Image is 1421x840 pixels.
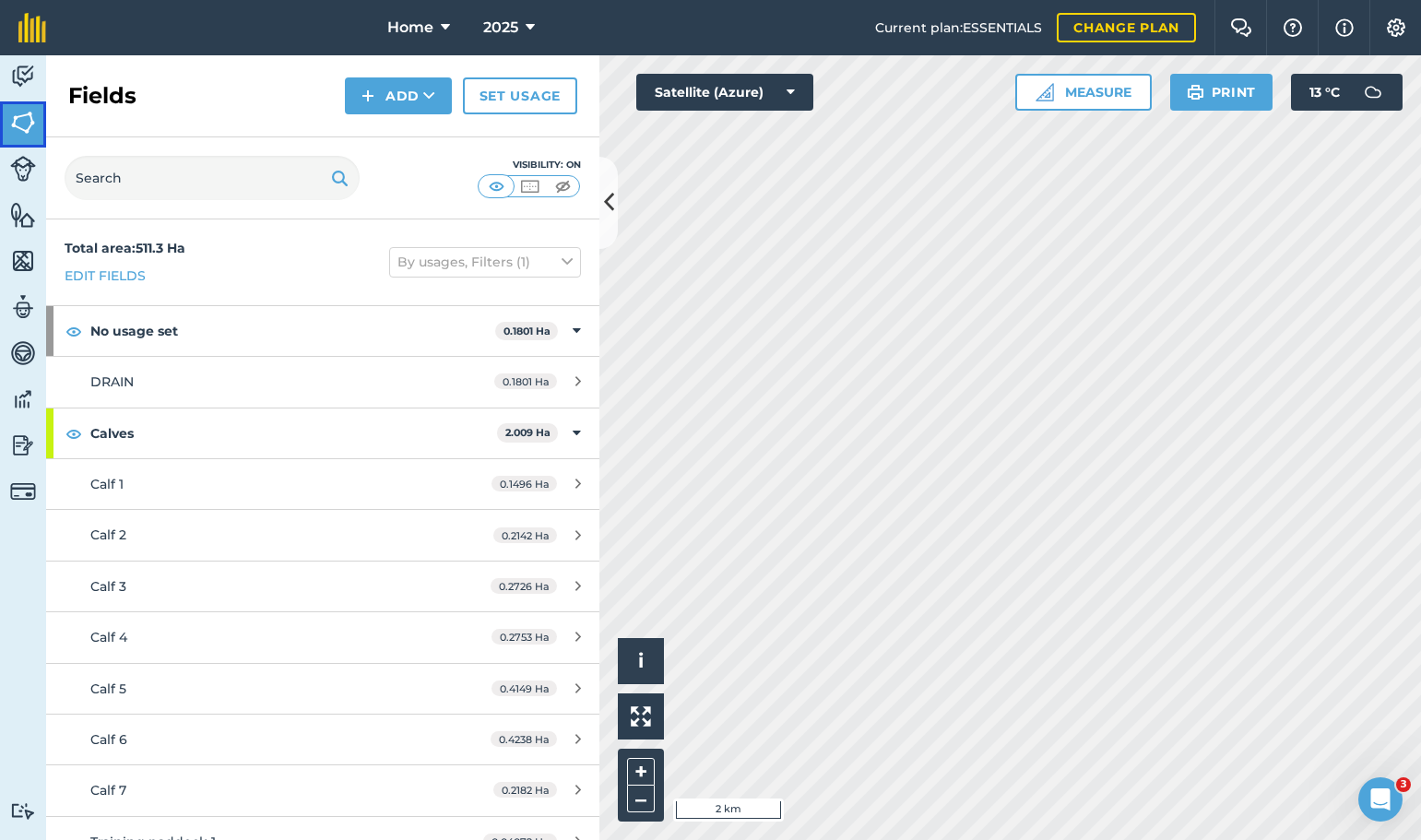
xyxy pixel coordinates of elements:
h2: Fields [68,81,136,111]
a: Calf 50.4149 Ha [46,664,599,714]
img: svg+xml;base64,PHN2ZyB4bWxucz0iaHR0cDovL3d3dy53My5vcmcvMjAwMC9zdmciIHdpZHRoPSI1NiIgaGVpZ2h0PSI2MC... [10,247,36,275]
img: svg+xml;base64,PD94bWwgdmVyc2lvbj0iMS4wIiBlbmNvZGluZz0idXRmLTgiPz4KPCEtLSBHZW5lcmF0b3I6IEFkb2JlIE... [10,293,36,321]
a: Edit fields [65,266,146,286]
span: 2025 [483,17,518,39]
span: DRAIN [90,373,134,390]
a: Calf 10.1496 Ha [46,459,599,509]
img: svg+xml;base64,PD94bWwgdmVyc2lvbj0iMS4wIiBlbmNvZGluZz0idXRmLTgiPz4KPCEtLSBHZW5lcmF0b3I6IEFkb2JlIE... [1355,74,1391,111]
button: Add [345,77,452,114]
img: Four arrows, one pointing top left, one top right, one bottom right and the last bottom left [631,706,651,727]
div: Calves2.009 Ha [46,408,599,458]
span: 0.2726 Ha [491,578,557,594]
img: svg+xml;base64,PHN2ZyB4bWxucz0iaHR0cDovL3d3dy53My5vcmcvMjAwMC9zdmciIHdpZHRoPSIxOCIgaGVpZ2h0PSIyNC... [65,320,82,342]
img: svg+xml;base64,PD94bWwgdmVyc2lvbj0iMS4wIiBlbmNvZGluZz0idXRmLTgiPz4KPCEtLSBHZW5lcmF0b3I6IEFkb2JlIE... [10,479,36,504]
img: Two speech bubbles overlapping with the left bubble in the forefront [1230,18,1252,37]
img: svg+xml;base64,PHN2ZyB4bWxucz0iaHR0cDovL3d3dy53My5vcmcvMjAwMC9zdmciIHdpZHRoPSIxNCIgaGVpZ2h0PSIyNC... [361,85,374,107]
img: svg+xml;base64,PD94bWwgdmVyc2lvbj0iMS4wIiBlbmNvZGluZz0idXRmLTgiPz4KPCEtLSBHZW5lcmF0b3I6IEFkb2JlIE... [10,802,36,820]
strong: Calves [90,408,497,458]
span: 0.4238 Ha [491,731,557,747]
img: svg+xml;base64,PD94bWwgdmVyc2lvbj0iMS4wIiBlbmNvZGluZz0idXRmLTgiPz4KPCEtLSBHZW5lcmF0b3I6IEFkb2JlIE... [10,385,36,413]
img: svg+xml;base64,PHN2ZyB4bWxucz0iaHR0cDovL3d3dy53My5vcmcvMjAwMC9zdmciIHdpZHRoPSI1MCIgaGVpZ2h0PSI0MC... [551,177,574,195]
img: svg+xml;base64,PHN2ZyB4bWxucz0iaHR0cDovL3d3dy53My5vcmcvMjAwMC9zdmciIHdpZHRoPSIxOCIgaGVpZ2h0PSIyNC... [65,422,82,444]
span: Calf 1 [90,476,124,492]
div: No usage set0.1801 Ha [46,306,599,356]
span: Calf 6 [90,731,127,748]
img: svg+xml;base64,PHN2ZyB4bWxucz0iaHR0cDovL3d3dy53My5vcmcvMjAwMC9zdmciIHdpZHRoPSI1NiIgaGVpZ2h0PSI2MC... [10,109,36,136]
button: Print [1170,74,1273,111]
img: svg+xml;base64,PD94bWwgdmVyc2lvbj0iMS4wIiBlbmNvZGluZz0idXRmLTgiPz4KPCEtLSBHZW5lcmF0b3I6IEFkb2JlIE... [10,339,36,367]
strong: 0.1801 Ha [503,325,551,337]
span: Calf 5 [90,680,126,697]
img: Ruler icon [1036,83,1054,101]
span: i [638,649,644,672]
div: Visibility: On [478,158,581,172]
a: Calf 30.2726 Ha [46,562,599,611]
button: i [618,638,664,684]
span: 13 ° C [1309,74,1340,111]
span: 0.2142 Ha [493,527,557,543]
strong: 2.009 Ha [505,426,551,439]
img: svg+xml;base64,PHN2ZyB4bWxucz0iaHR0cDovL3d3dy53My5vcmcvMjAwMC9zdmciIHdpZHRoPSIxNyIgaGVpZ2h0PSIxNy... [1335,17,1354,39]
a: Calf 40.2753 Ha [46,612,599,662]
img: svg+xml;base64,PHN2ZyB4bWxucz0iaHR0cDovL3d3dy53My5vcmcvMjAwMC9zdmciIHdpZHRoPSI1MCIgaGVpZ2h0PSI0MC... [485,177,508,195]
span: Calf 7 [90,782,126,799]
strong: Total area : 511.3 Ha [65,240,185,256]
a: Calf 60.4238 Ha [46,715,599,764]
span: 0.2753 Ha [491,629,557,645]
button: – [627,786,655,812]
span: 0.1801 Ha [494,373,557,389]
input: Search [65,156,360,200]
img: svg+xml;base64,PD94bWwgdmVyc2lvbj0iMS4wIiBlbmNvZGluZz0idXRmLTgiPz4KPCEtLSBHZW5lcmF0b3I6IEFkb2JlIE... [10,432,36,459]
img: svg+xml;base64,PHN2ZyB4bWxucz0iaHR0cDovL3d3dy53My5vcmcvMjAwMC9zdmciIHdpZHRoPSI1MCIgaGVpZ2h0PSI0MC... [518,177,541,195]
img: svg+xml;base64,PD94bWwgdmVyc2lvbj0iMS4wIiBlbmNvZGluZz0idXRmLTgiPz4KPCEtLSBHZW5lcmF0b3I6IEFkb2JlIE... [10,63,36,90]
img: fieldmargin Logo [18,13,46,42]
img: svg+xml;base64,PHN2ZyB4bWxucz0iaHR0cDovL3d3dy53My5vcmcvMjAwMC9zdmciIHdpZHRoPSIxOSIgaGVpZ2h0PSIyNC... [331,167,349,189]
span: 0.4149 Ha [491,680,557,696]
iframe: Intercom live chat [1358,777,1403,822]
a: Calf 70.2182 Ha [46,765,599,815]
img: svg+xml;base64,PHN2ZyB4bWxucz0iaHR0cDovL3d3dy53My5vcmcvMjAwMC9zdmciIHdpZHRoPSIxOSIgaGVpZ2h0PSIyNC... [1187,81,1204,103]
a: Set usage [463,77,577,114]
img: svg+xml;base64,PD94bWwgdmVyc2lvbj0iMS4wIiBlbmNvZGluZz0idXRmLTgiPz4KPCEtLSBHZW5lcmF0b3I6IEFkb2JlIE... [10,156,36,182]
strong: No usage set [90,306,495,356]
a: Change plan [1057,13,1196,42]
span: Calf 2 [90,526,126,543]
button: + [627,758,655,786]
button: By usages, Filters (1) [389,247,581,277]
span: Calf 3 [90,578,126,595]
a: DRAIN0.1801 Ha [46,357,599,407]
span: Calf 4 [90,629,127,645]
span: Current plan : ESSENTIALS [875,18,1042,38]
span: 0.1496 Ha [491,476,557,491]
img: svg+xml;base64,PHN2ZyB4bWxucz0iaHR0cDovL3d3dy53My5vcmcvMjAwMC9zdmciIHdpZHRoPSI1NiIgaGVpZ2h0PSI2MC... [10,201,36,229]
button: Satellite (Azure) [636,74,813,111]
span: 0.2182 Ha [493,782,557,798]
img: A question mark icon [1282,18,1304,37]
span: Home [387,17,433,39]
button: Measure [1015,74,1152,111]
span: 3 [1396,777,1411,792]
a: Calf 20.2142 Ha [46,510,599,560]
button: 13 °C [1291,74,1403,111]
img: A cog icon [1385,18,1407,37]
